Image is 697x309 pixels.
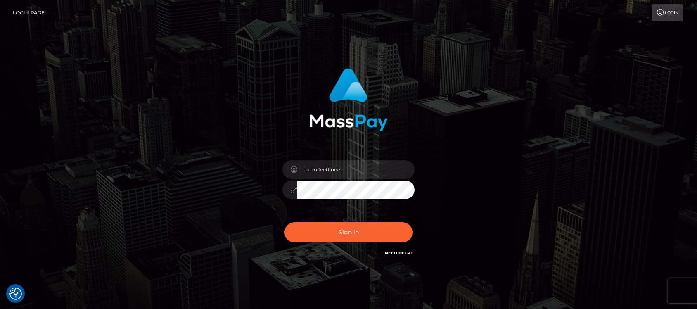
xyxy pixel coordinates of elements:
[652,4,683,21] a: Login
[13,4,45,21] a: Login Page
[385,250,413,256] a: Need Help?
[297,160,415,179] input: Username...
[309,68,388,131] img: MassPay Login
[9,288,22,300] img: Revisit consent button
[284,222,413,242] button: Sign in
[9,288,22,300] button: Consent Preferences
